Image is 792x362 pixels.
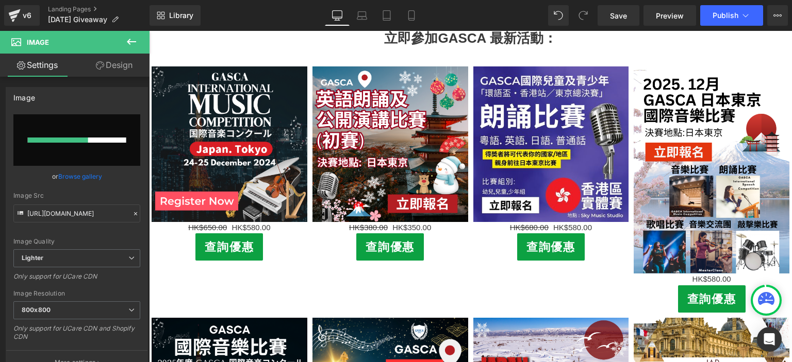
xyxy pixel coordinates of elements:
[399,5,424,26] a: Mobile
[374,5,399,26] a: Tablet
[39,192,78,201] span: HK$650.00
[757,327,782,352] div: Open Intercom Messenger
[529,254,597,282] a: 查詢優惠
[58,167,102,185] a: Browse gallery
[3,36,158,191] img: 2024 International Music Competition - Tokyo Japan Prelim Round
[368,202,436,230] a: 查詢優惠
[13,238,140,245] div: Image Quality
[325,5,350,26] a: Desktop
[13,171,140,182] div: or
[217,210,266,222] span: 查詢優惠
[13,272,140,287] div: Only support for UCare CDN
[200,192,239,201] span: HK$380.00
[243,191,282,203] span: HK$350.00
[538,262,587,274] span: 查詢優惠
[13,324,140,348] div: Only support for UCare CDN and Shopify CDN
[22,306,51,314] b: 800x800
[4,5,40,26] a: v6
[48,15,107,24] span: [DATE] Giveaway
[13,204,140,222] input: Link
[767,5,788,26] button: More
[324,36,480,191] img: 2025 GASCA「環語盃・香港站／東京總決賽」朗誦及公開演講比賽
[163,36,319,191] img: 2025 GASCA 日本東京英語朗誦及公開演講比賽-初賽
[27,38,49,46] span: Image
[169,11,193,20] span: Library
[543,243,582,254] span: HK$580.00
[13,192,140,199] div: Image Src
[361,192,400,201] span: HK$680.00
[77,54,152,77] a: Design
[46,202,114,230] a: 查詢優惠
[404,191,443,203] span: HK$580.00
[643,5,696,26] a: Preview
[13,290,140,297] div: Image Resolution
[21,9,34,22] div: v6
[548,5,569,26] button: Undo
[350,5,374,26] a: Laptop
[377,210,426,222] span: 查詢優惠
[48,5,150,13] a: Landing Pages
[207,202,275,230] a: 查詢優惠
[700,5,763,26] button: Publish
[13,88,35,102] div: Image
[56,210,105,222] span: 查詢優惠
[573,5,593,26] button: Redo
[150,5,201,26] a: New Library
[610,10,627,21] span: Save
[82,191,121,203] span: HK$580.00
[713,11,738,20] span: Publish
[22,254,43,262] b: Lighter
[485,36,640,243] img: 2025 GASCA日本東京國際音樂比賽 - 初賽
[656,10,684,21] span: Preview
